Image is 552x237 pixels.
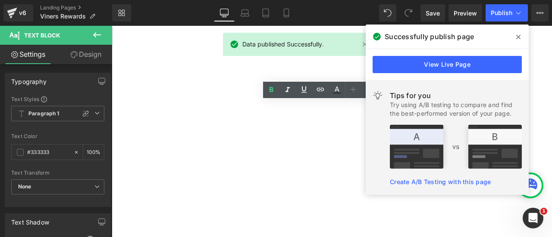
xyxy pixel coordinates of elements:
[390,90,522,101] div: Tips for you
[390,125,522,169] img: tip.png
[18,183,31,190] b: None
[11,170,104,176] div: Text Transform
[24,32,60,39] span: Text Block
[83,145,104,160] div: %
[531,4,549,22] button: More
[276,4,297,22] a: Mobile
[11,95,104,102] div: Text Styles
[373,56,522,73] a: View Live Page
[40,13,86,20] span: Viners Rewards
[255,4,276,22] a: Tablet
[28,110,60,117] b: Paragraph 1
[448,4,482,22] a: Preview
[112,4,131,22] a: New Library
[390,178,491,185] a: Create A/B Testing with this page
[11,73,47,85] div: Typography
[373,90,383,101] img: light.svg
[17,7,28,18] div: v6
[58,45,114,64] a: Design
[11,133,104,139] div: Text Color
[3,4,33,22] a: v6
[454,9,477,18] span: Preview
[390,101,522,118] div: Try using A/B testing to compare and find the best-performed version of your page.
[491,9,512,16] span: Publish
[40,4,112,11] a: Landing Pages
[214,4,235,22] a: Desktop
[486,4,528,22] button: Publish
[540,208,547,215] span: 1
[385,31,474,42] span: Successfully publish page
[426,9,440,18] span: Save
[379,4,396,22] button: Undo
[400,4,417,22] button: Redo
[242,40,324,49] span: Data published Successfully.
[27,148,69,157] input: Color
[235,4,255,22] a: Laptop
[523,208,543,228] iframe: Intercom live chat
[11,214,49,226] div: Text Shadow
